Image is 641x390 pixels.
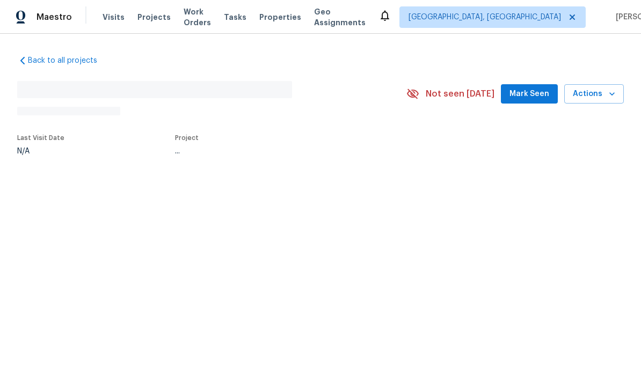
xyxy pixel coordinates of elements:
[509,87,549,101] span: Mark Seen
[426,89,494,99] span: Not seen [DATE]
[501,84,558,104] button: Mark Seen
[409,12,561,23] span: [GEOGRAPHIC_DATA], [GEOGRAPHIC_DATA]
[175,148,381,155] div: ...
[175,135,199,141] span: Project
[17,55,120,66] a: Back to all projects
[184,6,211,28] span: Work Orders
[137,12,171,23] span: Projects
[103,12,125,23] span: Visits
[224,13,246,21] span: Tasks
[37,12,72,23] span: Maestro
[17,148,64,155] div: N/A
[17,135,64,141] span: Last Visit Date
[259,12,301,23] span: Properties
[564,84,624,104] button: Actions
[573,87,615,101] span: Actions
[314,6,366,28] span: Geo Assignments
